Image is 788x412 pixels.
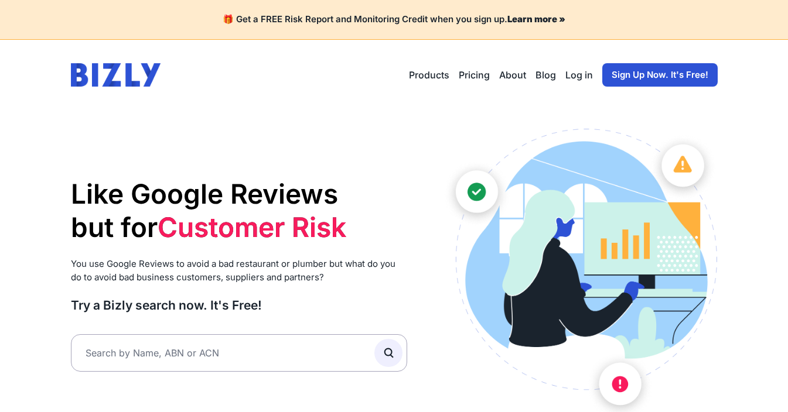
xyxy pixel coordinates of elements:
[158,245,346,279] li: Supplier Risk
[71,257,408,284] p: You use Google Reviews to avoid a bad restaurant or plumber but what do you do to avoid bad busin...
[71,297,408,313] h3: Try a Bizly search now. It's Free!
[158,211,346,245] li: Customer Risk
[14,14,774,25] h4: 🎁 Get a FREE Risk Report and Monitoring Credit when you sign up.
[459,68,490,82] a: Pricing
[499,68,526,82] a: About
[71,334,408,372] input: Search by Name, ABN or ACN
[71,177,408,245] h1: Like Google Reviews but for
[535,68,556,82] a: Blog
[409,68,449,82] button: Products
[565,68,593,82] a: Log in
[602,63,718,87] a: Sign Up Now. It's Free!
[507,13,565,25] a: Learn more »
